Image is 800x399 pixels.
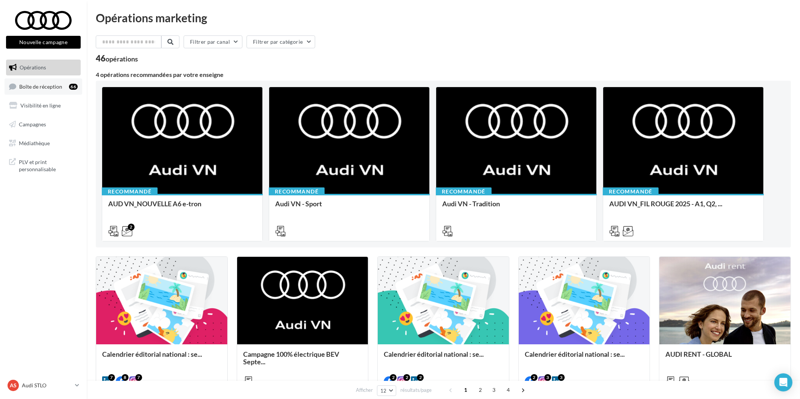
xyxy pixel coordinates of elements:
div: 7 [108,374,115,381]
span: Audi VN - Sport [275,199,322,208]
a: PLV et print personnalisable [5,154,82,176]
span: PLV et print personnalisable [19,157,78,173]
span: Opérations [20,64,46,71]
a: Boîte de réception66 [5,78,82,95]
span: Boîte de réception [19,83,62,89]
span: AUDI RENT - GLOBAL [665,350,732,358]
div: Open Intercom Messenger [774,373,792,391]
div: 2 [390,374,397,381]
div: 3 [544,374,551,381]
span: AS [10,382,17,389]
p: Audi STLO [22,382,72,389]
button: Filtrer par catégorie [247,35,315,48]
span: 12 [380,388,387,394]
span: 2 [474,384,486,396]
a: Médiathèque [5,135,82,151]
button: Nouvelle campagne [6,36,81,49]
span: Campagnes [19,121,46,127]
span: 1 [460,384,472,396]
button: Filtrer par canal [184,35,242,48]
span: Visibilité en ligne [20,102,61,109]
div: 66 [69,84,78,90]
div: Recommandé [102,187,158,196]
a: Visibilité en ligne [5,98,82,114]
div: Recommandé [603,187,659,196]
div: 4 opérations recommandées par votre enseigne [96,72,791,78]
span: Médiathèque [19,140,50,146]
a: Campagnes [5,117,82,132]
div: 2 [531,374,538,381]
div: Opérations marketing [96,12,791,23]
span: AUD VN_NOUVELLE A6 e-tron [108,199,201,208]
span: Calendrier éditorial national : se... [102,350,202,358]
span: 4 [503,384,515,396]
div: 3 [558,374,565,381]
div: opérations [106,55,138,62]
span: AUDI VN_FIL ROUGE 2025 - A1, Q2, ... [609,199,722,208]
span: Audi VN - Tradition [442,199,500,208]
button: 12 [377,385,396,396]
span: Calendrier éditorial national : se... [384,350,484,358]
span: Calendrier éditorial national : se... [525,350,625,358]
a: Opérations [5,60,82,75]
div: 2 [128,224,135,230]
span: Campagne 100% électrique BEV Septe... [243,350,339,366]
span: résultats/page [400,387,432,394]
div: 2 [403,374,410,381]
a: AS Audi STLO [6,378,81,393]
span: 3 [488,384,500,396]
div: Recommandé [436,187,492,196]
div: 2 [417,374,424,381]
div: 7 [135,374,142,381]
div: 8 [122,374,129,381]
div: Recommandé [269,187,325,196]
div: 46 [96,54,138,63]
span: Afficher [356,387,373,394]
